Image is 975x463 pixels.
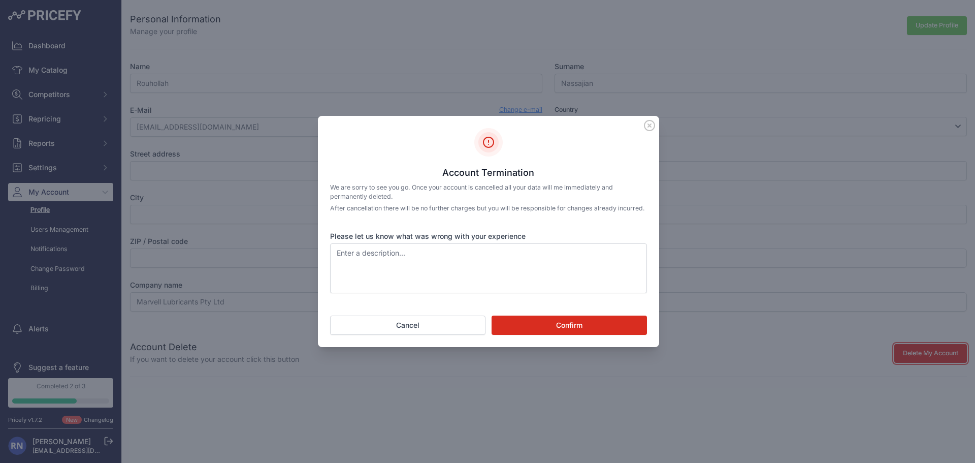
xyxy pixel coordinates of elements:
[330,316,485,335] button: Cancel
[330,231,647,241] label: Please let us know what was wrong with your experience
[492,316,647,335] button: Confirm
[330,204,647,213] p: After cancellation there will be no further charges but you will be responsible for changes alrea...
[330,183,647,202] p: We are sorry to see you go. Once your account is cancelled all your data will me immediately and ...
[330,167,647,179] h3: Account Termination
